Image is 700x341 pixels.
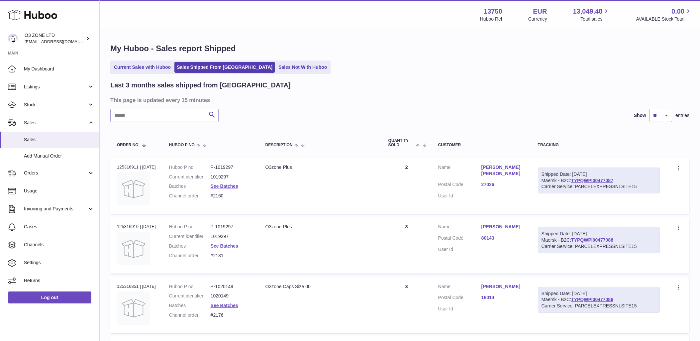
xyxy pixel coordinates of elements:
[480,16,502,22] div: Huboo Ref
[24,206,87,212] span: Invoicing and Payments
[169,302,211,309] dt: Batches
[117,291,150,325] img: no-photo-large.jpg
[110,81,291,90] h2: Last 3 months sales shipped from [GEOGRAPHIC_DATA]
[110,96,688,104] h3: This page is updated every 15 minutes
[542,243,656,250] div: Carrier Service: PARCELEXPRESSNLSITE15
[25,39,98,44] span: [EMAIL_ADDRESS][DOMAIN_NAME]
[24,242,94,248] span: Channels
[169,233,211,240] dt: Current identifier
[484,7,502,16] strong: 13750
[211,193,252,199] dd: #2160
[211,312,252,318] dd: #2176
[481,181,525,188] a: 27026
[382,158,432,214] td: 2
[438,294,481,302] dt: Postal Code
[211,284,252,290] dd: P-1020149
[542,183,656,190] div: Carrier Service: PARCELEXPRESSNLSITE15
[169,143,195,147] span: Huboo P no
[24,102,87,108] span: Stock
[580,16,610,22] span: Total sales
[265,164,375,170] div: O3zone Plus
[25,32,84,45] div: O3 ZONE LTD
[438,246,481,253] dt: User Id
[169,174,211,180] dt: Current identifier
[388,139,415,147] span: Quantity Sold
[438,284,481,291] dt: Name
[636,7,692,22] a: 0.00 AVAILABLE Stock Total
[571,297,613,302] a: TYPQWPI00477086
[265,224,375,230] div: O3zone Plus
[211,224,252,230] dd: P-1019297
[481,224,525,230] a: [PERSON_NAME]
[169,312,211,318] dt: Channel order
[117,284,156,289] div: 125316851 | [DATE]
[671,7,684,16] span: 0.00
[24,224,94,230] span: Cases
[110,43,689,54] h1: My Huboo - Sales report Shipped
[169,253,211,259] dt: Channel order
[634,112,646,119] label: Show
[24,120,87,126] span: Sales
[211,233,252,240] dd: 1019297
[538,143,660,147] div: Tracking
[211,293,252,299] dd: 1020149
[117,164,156,170] div: 125316911 | [DATE]
[636,16,692,22] span: AVAILABLE Stock Total
[571,178,613,183] a: TYPQWPI00477087
[481,235,525,241] a: 80143
[265,284,375,290] div: O3zone Caps Size 00
[538,168,660,194] div: Maersk - B2C:
[438,164,481,178] dt: Name
[438,143,525,147] div: Customer
[24,66,94,72] span: My Dashboard
[481,284,525,290] a: [PERSON_NAME]
[112,62,173,73] a: Current Sales with Huboo
[542,231,656,237] div: Shipped Date: [DATE]
[542,303,656,309] div: Carrier Service: PARCELEXPRESSNLSITE15
[24,170,87,176] span: Orders
[8,291,91,303] a: Log out
[117,143,139,147] span: Order No
[117,224,156,230] div: 125316910 | [DATE]
[438,181,481,189] dt: Postal Code
[571,237,613,243] a: TYPQWPI00477088
[481,294,525,301] a: 16014
[533,7,547,16] strong: EUR
[542,290,656,297] div: Shipped Date: [DATE]
[24,153,94,159] span: Add Manual Order
[24,84,87,90] span: Listings
[169,243,211,249] dt: Batches
[169,183,211,189] dt: Batches
[169,164,211,170] dt: Huboo P no
[538,287,660,313] div: Maersk - B2C:
[382,217,432,273] td: 3
[438,224,481,232] dt: Name
[169,224,211,230] dt: Huboo P no
[573,7,602,16] span: 13,049.48
[24,188,94,194] span: Usage
[211,183,238,189] a: See Batches
[211,164,252,170] dd: P-1019297
[265,143,293,147] span: Description
[117,172,150,205] img: no-photo-large.jpg
[538,227,660,253] div: Maersk - B2C:
[211,243,238,249] a: See Batches
[174,62,275,73] a: Sales Shipped From [GEOGRAPHIC_DATA]
[211,174,252,180] dd: 1019297
[573,7,610,22] a: 13,049.48 Total sales
[481,164,525,177] a: [PERSON_NAME] [PERSON_NAME]
[24,137,94,143] span: Sales
[211,303,238,308] a: See Batches
[8,34,18,44] img: hello@o3zoneltd.co.uk
[542,171,656,177] div: Shipped Date: [DATE]
[528,16,547,22] div: Currency
[169,284,211,290] dt: Huboo P no
[438,193,481,199] dt: User Id
[675,112,689,119] span: entries
[169,293,211,299] dt: Current identifier
[211,253,252,259] dd: #2131
[438,235,481,243] dt: Postal Code
[382,277,432,333] td: 3
[24,260,94,266] span: Settings
[169,193,211,199] dt: Channel order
